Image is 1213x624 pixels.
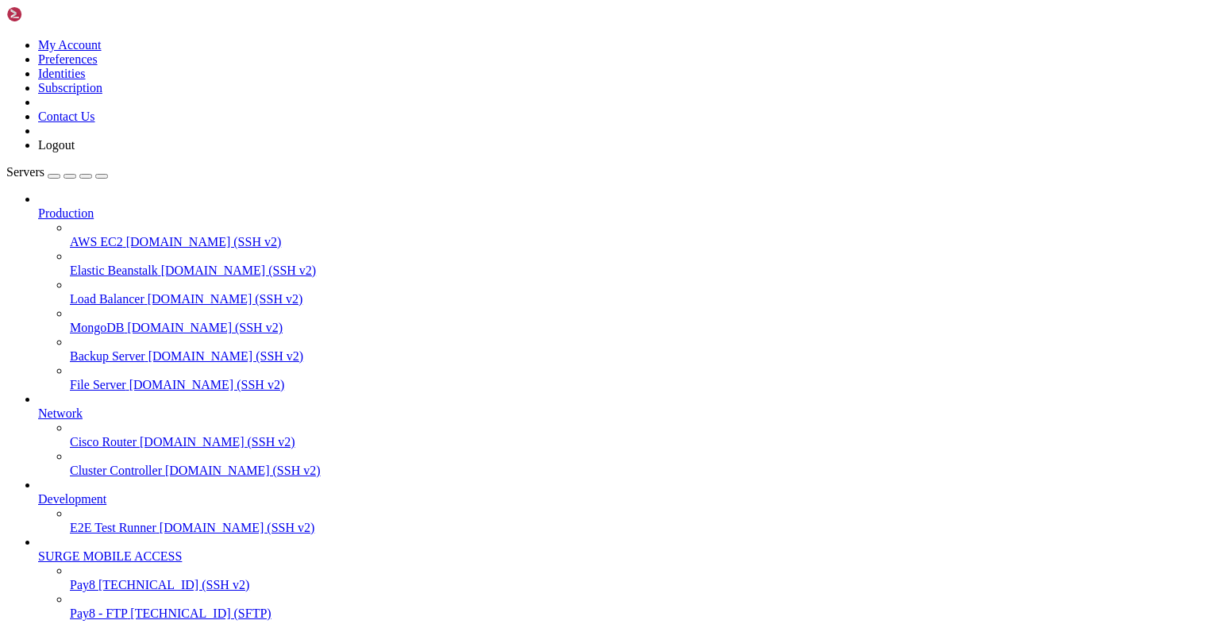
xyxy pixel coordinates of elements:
a: Development [38,492,1207,507]
a: Cisco Router [DOMAIN_NAME] (SSH v2) [70,435,1207,449]
span: E2E Test Runner [70,521,156,534]
span: Production [38,206,94,220]
a: Pay8 - FTP [TECHNICAL_ID] (SFTP) [70,607,1207,621]
span: Pay8 - FTP [70,607,127,620]
a: Backup Server [DOMAIN_NAME] (SSH v2) [70,349,1207,364]
span: Network [38,406,83,420]
li: Elastic Beanstalk [DOMAIN_NAME] (SSH v2) [70,249,1207,278]
a: MongoDB [DOMAIN_NAME] (SSH v2) [70,321,1207,335]
li: Cluster Controller [DOMAIN_NAME] (SSH v2) [70,449,1207,478]
a: Identities [38,67,86,80]
li: Cisco Router [DOMAIN_NAME] (SSH v2) [70,421,1207,449]
span: [DOMAIN_NAME] (SSH v2) [126,235,282,248]
a: Elastic Beanstalk [DOMAIN_NAME] (SSH v2) [70,264,1207,278]
span: [DOMAIN_NAME] (SSH v2) [161,264,317,277]
span: [TECHNICAL_ID] (SSH v2) [98,578,249,591]
a: SURGE MOBILE ACCESS [38,549,1207,564]
li: Network [38,392,1207,478]
span: File Server [70,378,126,391]
a: Cluster Controller [DOMAIN_NAME] (SSH v2) [70,464,1207,478]
a: Production [38,206,1207,221]
li: Development [38,478,1207,535]
li: File Server [DOMAIN_NAME] (SSH v2) [70,364,1207,392]
a: File Server [DOMAIN_NAME] (SSH v2) [70,378,1207,392]
a: Pay8 [TECHNICAL_ID] (SSH v2) [70,578,1207,592]
a: Load Balancer [DOMAIN_NAME] (SSH v2) [70,292,1207,306]
span: Cisco Router [70,435,137,449]
li: Pay8 [TECHNICAL_ID] (SSH v2) [70,564,1207,592]
span: [TECHNICAL_ID] (SFTP) [130,607,271,620]
span: [DOMAIN_NAME] (SSH v2) [165,464,321,477]
span: [DOMAIN_NAME] (SSH v2) [127,321,283,334]
span: Development [38,492,106,506]
span: AWS EC2 [70,235,123,248]
img: Shellngn [6,6,98,22]
span: [DOMAIN_NAME] (SSH v2) [148,349,304,363]
li: Backup Server [DOMAIN_NAME] (SSH v2) [70,335,1207,364]
li: AWS EC2 [DOMAIN_NAME] (SSH v2) [70,221,1207,249]
a: Servers [6,165,108,179]
li: E2E Test Runner [DOMAIN_NAME] (SSH v2) [70,507,1207,535]
li: Pay8 - FTP [TECHNICAL_ID] (SFTP) [70,592,1207,621]
li: Production [38,192,1207,392]
a: My Account [38,38,102,52]
span: Elastic Beanstalk [70,264,158,277]
span: Servers [6,165,44,179]
span: [DOMAIN_NAME] (SSH v2) [148,292,303,306]
li: MongoDB [DOMAIN_NAME] (SSH v2) [70,306,1207,335]
a: Preferences [38,52,98,66]
span: Load Balancer [70,292,144,306]
span: MongoDB [70,321,124,334]
span: SURGE MOBILE ACCESS [38,549,182,563]
a: Network [38,406,1207,421]
a: AWS EC2 [DOMAIN_NAME] (SSH v2) [70,235,1207,249]
span: [DOMAIN_NAME] (SSH v2) [129,378,285,391]
span: Pay8 [70,578,95,591]
a: Subscription [38,81,102,94]
span: [DOMAIN_NAME] (SSH v2) [140,435,295,449]
span: Backup Server [70,349,145,363]
a: Logout [38,138,75,152]
li: Load Balancer [DOMAIN_NAME] (SSH v2) [70,278,1207,306]
span: Cluster Controller [70,464,162,477]
a: Contact Us [38,110,95,123]
span: [DOMAIN_NAME] (SSH v2) [160,521,315,534]
a: E2E Test Runner [DOMAIN_NAME] (SSH v2) [70,521,1207,535]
